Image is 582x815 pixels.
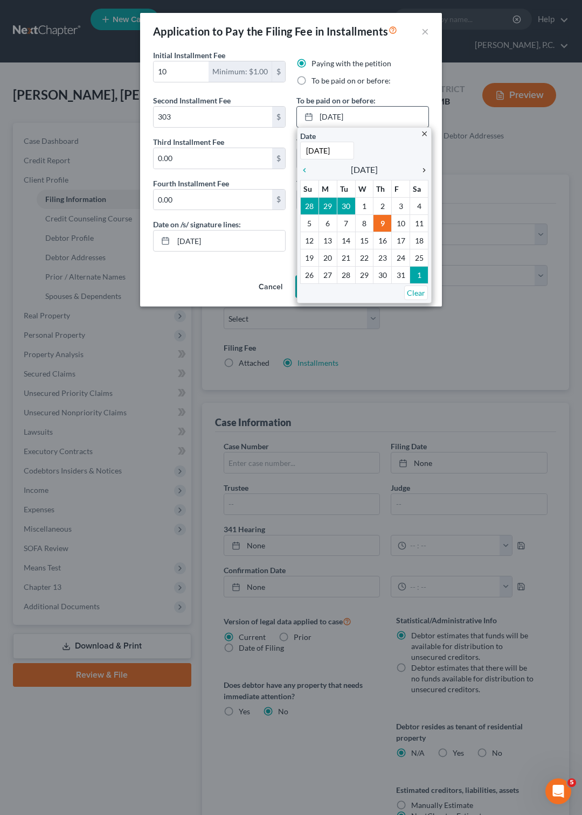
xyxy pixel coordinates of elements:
[373,266,392,283] td: 30
[373,180,392,197] th: Th
[545,778,571,804] iframe: Intercom live chat
[153,219,241,230] label: Date on /s/ signature lines:
[410,266,428,283] td: 1
[250,276,291,298] button: Cancel
[414,166,428,175] i: chevron_right
[420,130,428,138] i: close
[337,197,355,214] td: 30
[351,163,378,176] span: [DATE]
[392,180,410,197] th: F
[355,232,373,249] td: 15
[373,232,392,249] td: 16
[301,249,319,266] td: 19
[404,285,428,300] a: Clear
[154,107,272,127] input: 0.00
[373,214,392,232] td: 9
[300,130,316,142] label: Date
[154,190,272,210] input: 0.00
[410,232,428,249] td: 18
[301,232,319,249] td: 12
[318,197,337,214] td: 29
[392,197,410,214] td: 3
[318,180,337,197] th: M
[355,180,373,197] th: W
[311,75,391,86] label: To be paid on or before:
[392,249,410,266] td: 24
[318,232,337,249] td: 13
[153,95,231,106] label: Second Installment Fee
[154,148,272,169] input: 0.00
[301,266,319,283] td: 26
[337,180,355,197] th: Tu
[272,148,285,169] div: $
[410,214,428,232] td: 11
[174,231,285,251] input: MM/DD/YYYY
[272,190,285,210] div: $
[355,266,373,283] td: 29
[337,214,355,232] td: 7
[337,232,355,249] td: 14
[337,266,355,283] td: 28
[410,180,428,197] th: Sa
[301,214,319,232] td: 5
[153,50,225,61] label: Initial Installment Fee
[296,178,376,189] label: To be paid on or before:
[297,107,428,127] a: [DATE]
[272,107,285,127] div: $
[153,136,224,148] label: Third Installment Fee
[337,249,355,266] td: 21
[154,61,209,82] input: 0.00
[301,197,319,214] td: 28
[392,214,410,232] td: 10
[295,275,429,298] button: Save to Client Document Storage
[392,232,410,249] td: 17
[153,24,397,39] div: Application to Pay the Filing Fee in Installments
[318,214,337,232] td: 6
[296,136,376,148] label: To be paid on or before:
[311,58,391,69] label: Paying with the petition
[300,166,314,175] i: chevron_left
[567,778,576,787] span: 5
[421,25,429,38] button: ×
[355,249,373,266] td: 22
[414,163,428,176] a: chevron_right
[410,249,428,266] td: 25
[410,197,428,214] td: 4
[318,266,337,283] td: 27
[392,266,410,283] td: 31
[153,178,229,189] label: Fourth Installment Fee
[272,61,285,82] div: $
[318,249,337,266] td: 20
[373,197,392,214] td: 2
[301,180,319,197] th: Su
[373,249,392,266] td: 23
[300,142,354,159] input: 1/1/2013
[355,197,373,214] td: 1
[355,214,373,232] td: 8
[300,163,314,176] a: chevron_left
[420,127,428,140] a: close
[209,61,272,82] div: Minimum: $1.00
[296,95,376,106] label: To be paid on or before:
